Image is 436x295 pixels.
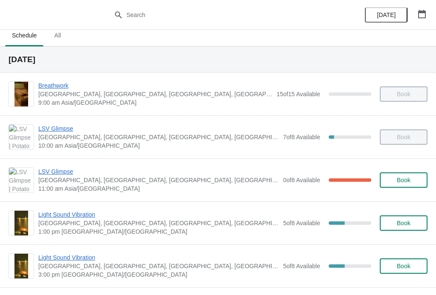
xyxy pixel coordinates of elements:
span: 5 of 8 Available [283,263,320,269]
input: Search [126,7,327,23]
span: 0 of 8 Available [283,177,320,183]
span: [GEOGRAPHIC_DATA], [GEOGRAPHIC_DATA], [GEOGRAPHIC_DATA], [GEOGRAPHIC_DATA], [GEOGRAPHIC_DATA] [38,219,279,227]
span: 1:00 pm [GEOGRAPHIC_DATA]/[GEOGRAPHIC_DATA] [38,227,279,236]
img: LSV Glimpse | Potato Head Suites & Studios, Jalan Petitenget, Seminyak, Badung Regency, Bali, Ind... [9,168,34,192]
button: Book [380,258,427,274]
span: [GEOGRAPHIC_DATA], [GEOGRAPHIC_DATA], [GEOGRAPHIC_DATA], [GEOGRAPHIC_DATA], [GEOGRAPHIC_DATA] [38,90,272,98]
img: LSV Glimpse | Potato Head Suites & Studios, Jalan Petitenget, Seminyak, Badung Regency, Bali, Ind... [9,125,34,149]
img: Light Sound Vibration | Potato Head Suites & Studios, Jalan Petitenget, Seminyak, Badung Regency,... [14,254,29,278]
span: [GEOGRAPHIC_DATA], [GEOGRAPHIC_DATA], [GEOGRAPHIC_DATA], [GEOGRAPHIC_DATA], [GEOGRAPHIC_DATA] [38,262,279,270]
span: 10:00 am Asia/[GEOGRAPHIC_DATA] [38,141,279,150]
span: 3:00 pm [GEOGRAPHIC_DATA]/[GEOGRAPHIC_DATA] [38,270,279,279]
span: Light Sound Vibration [38,253,279,262]
span: Light Sound Vibration [38,210,279,219]
span: Book [397,220,410,226]
span: LSV Glimpse [38,167,279,176]
span: LSV Glimpse [38,124,279,133]
img: Breathwork | Potato Head Suites & Studios, Jalan Petitenget, Seminyak, Badung Regency, Bali, Indo... [14,82,29,106]
span: Book [397,263,410,269]
button: Book [380,172,427,188]
span: 11:00 am Asia/[GEOGRAPHIC_DATA] [38,184,279,193]
span: [DATE] [377,11,396,18]
span: Book [397,177,410,183]
span: [GEOGRAPHIC_DATA], [GEOGRAPHIC_DATA], [GEOGRAPHIC_DATA], [GEOGRAPHIC_DATA], [GEOGRAPHIC_DATA] [38,133,279,141]
h2: [DATE] [9,55,427,64]
span: [GEOGRAPHIC_DATA], [GEOGRAPHIC_DATA], [GEOGRAPHIC_DATA], [GEOGRAPHIC_DATA], [GEOGRAPHIC_DATA] [38,176,279,184]
img: Light Sound Vibration | Potato Head Suites & Studios, Jalan Petitenget, Seminyak, Badung Regency,... [14,211,29,235]
span: All [47,28,68,43]
button: Book [380,215,427,231]
span: 7 of 8 Available [283,134,320,140]
span: 15 of 15 Available [276,91,320,97]
span: 5 of 8 Available [283,220,320,226]
span: Schedule [5,28,43,43]
button: [DATE] [365,7,407,23]
span: Breathwork [38,81,272,90]
span: 9:00 am Asia/[GEOGRAPHIC_DATA] [38,98,272,107]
